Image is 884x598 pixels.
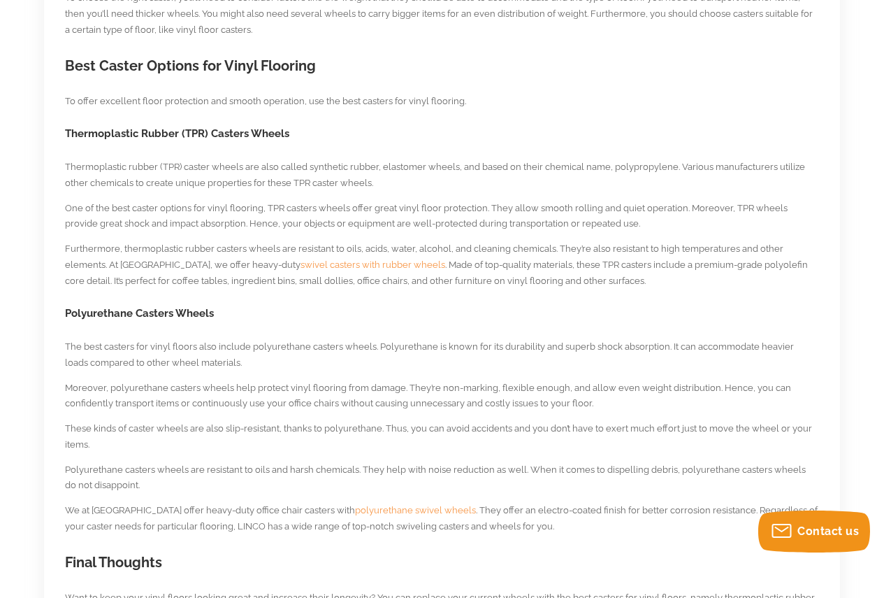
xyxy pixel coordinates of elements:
[65,201,819,233] p: One of the best caster options for vinyl flooring, TPR casters wheels offer great vinyl floor pro...
[65,306,819,322] h3: Polyurethane Casters Wheels
[65,503,819,535] p: We at [GEOGRAPHIC_DATA] offer heavy-duty office chair casters with . They offer an electro-coated...
[65,56,819,76] h2: Best Caster Options for Vinyl Flooring
[758,511,870,553] button: Contact us
[300,259,445,270] a: swivel casters with rubber wheels
[65,339,819,371] p: The best casters for vinyl floors also include polyurethane casters wheels. Polyurethane is known...
[797,525,859,538] span: Contact us
[65,462,819,494] p: Polyurethane casters wheels are resistant to oils and harsh chemicals. They help with noise reduc...
[65,127,819,142] h3: Thermoplastic Rubber (TPR) Casters Wheels
[65,241,819,289] p: Furthermore, thermoplastic rubber casters wheels are resistant to oils, acids, water, alcohol, an...
[65,94,819,110] p: To offer excellent floor protection and smooth operation, use the best casters for vinyl flooring.
[65,380,819,413] p: Moreover, polyurethane casters wheels help protect vinyl flooring from damage. They’re non-markin...
[65,553,819,573] h2: Final Thoughts
[65,159,819,192] p: Thermoplastic rubber (TPR) caster wheels are also called synthetic rubber, elastomer wheels, and ...
[65,421,819,453] p: These kinds of caster wheels are also slip-resistant, thanks to polyurethane. Thus, you can avoid...
[355,505,476,515] a: polyurethane swivel wheels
